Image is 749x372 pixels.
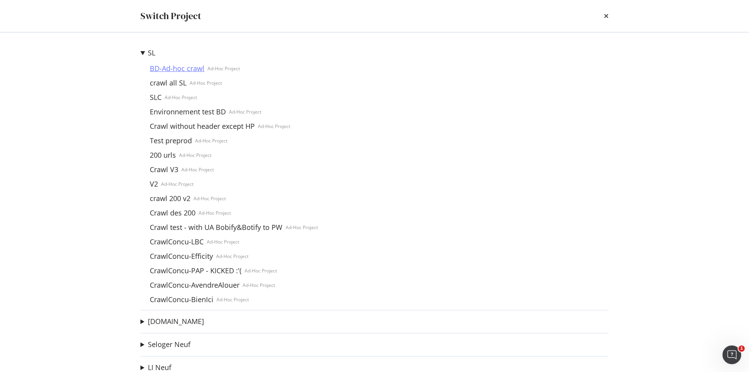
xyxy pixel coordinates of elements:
[147,180,161,188] a: V2
[147,166,181,174] a: Crawl V3
[148,363,171,372] a: LI Neuf
[147,238,207,246] a: CrawlConcu-LBC
[140,48,318,58] summary: SL
[140,317,204,327] summary: [DOMAIN_NAME]
[147,281,243,289] a: CrawlConcu-AvendreAlouer
[193,195,226,202] div: Ad-Hoc Project
[190,80,222,86] div: Ad-Hoc Project
[161,181,193,187] div: Ad-Hoc Project
[147,209,199,217] a: Crawl des 200
[722,345,741,364] iframe: Intercom live chat
[147,108,229,116] a: Environnement test BD
[258,123,290,130] div: Ad-Hoc Project
[207,239,239,245] div: Ad-Hoc Project
[165,94,197,101] div: Ad-Hoc Project
[148,340,190,349] a: Seloger Neuf
[147,223,286,231] a: Crawl test - with UA Bobify&Botify to PW
[147,252,216,260] a: CrawlConcu-Efficity
[604,9,609,23] div: times
[147,137,195,145] a: Test preprod
[229,109,261,115] div: Ad-Hoc Project
[738,345,745,352] span: 1
[148,317,204,326] a: [DOMAIN_NAME]
[199,210,231,216] div: Ad-Hoc Project
[181,166,214,173] div: Ad-Hoc Project
[208,65,240,72] div: Ad-Hoc Project
[147,295,217,304] a: CrawlConcu-BienIci
[195,137,227,144] div: Ad-Hoc Project
[148,49,155,57] a: SL
[243,282,275,288] div: Ad-Hoc Project
[140,9,201,23] div: Switch Project
[217,296,249,303] div: Ad-Hoc Project
[179,152,211,158] div: Ad-Hoc Project
[245,267,277,274] div: Ad-Hoc Project
[216,253,248,260] div: Ad-Hoc Project
[147,194,193,203] a: crawl 200 v2
[147,93,165,101] a: SLC
[147,79,190,87] a: crawl all SL
[147,151,179,159] a: 200 urls
[147,267,245,275] a: CrawlConcu-PAP - KICKED :'(
[147,122,258,130] a: Crawl without header except HP
[286,224,318,231] div: Ad-Hoc Project
[147,64,208,73] a: BD-Ad-hoc crawl
[140,340,190,350] summary: Seloger Neuf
